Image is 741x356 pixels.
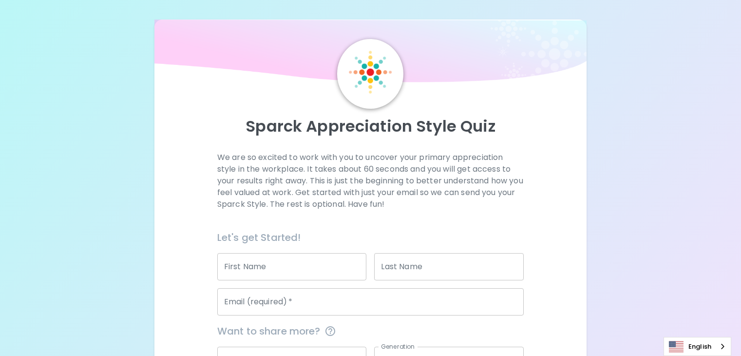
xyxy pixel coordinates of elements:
img: wave [154,20,587,88]
h6: Let's get Started! [217,230,524,245]
p: We are so excited to work with you to uncover your primary appreciation style in the workplace. I... [217,152,524,210]
label: Generation [381,342,415,351]
aside: Language selected: English [664,337,731,356]
p: Sparck Appreciation Style Quiz [166,117,575,136]
span: Want to share more? [217,323,524,339]
svg: This information is completely confidential and only used for aggregated appreciation studies at ... [324,325,336,337]
div: Language [664,337,731,356]
img: Sparck Logo [349,51,392,94]
a: English [664,337,731,356]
